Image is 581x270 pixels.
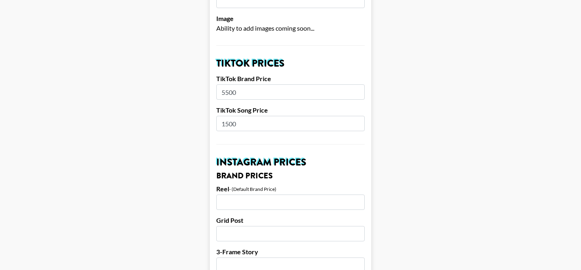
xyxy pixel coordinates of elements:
[216,24,314,32] span: Ability to add images coming soon...
[216,185,229,193] label: Reel
[216,15,365,23] label: Image
[216,59,365,68] h2: TikTok Prices
[216,75,365,83] label: TikTok Brand Price
[216,157,365,167] h2: Instagram Prices
[216,248,365,256] label: 3-Frame Story
[216,172,365,180] h3: Brand Prices
[216,106,365,114] label: TikTok Song Price
[229,186,276,192] div: - (Default Brand Price)
[216,216,365,224] label: Grid Post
